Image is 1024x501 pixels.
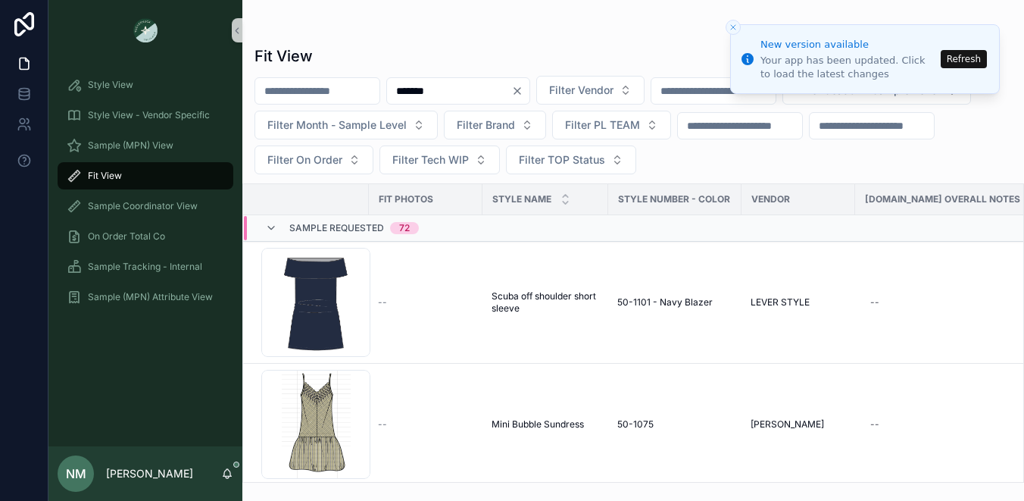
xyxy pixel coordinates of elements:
[58,253,233,280] a: Sample Tracking - Internal
[58,162,233,189] a: Fit View
[58,283,233,311] a: Sample (MPN) Attribute View
[444,111,546,139] button: Select Button
[378,296,473,308] a: --
[726,20,741,35] button: Close toast
[751,296,846,308] a: LEVER STYLE
[88,170,122,182] span: Fit View
[617,296,732,308] a: 50-1101 - Navy Blazer
[617,418,654,431] span: 50-1075
[760,54,936,81] div: Your app has been updated. Click to load the latest changes
[751,418,846,431] a: [PERSON_NAME]
[254,45,313,67] h1: Fit View
[48,61,242,330] div: scrollable content
[760,37,936,52] div: New version available
[536,76,645,105] button: Select Button
[88,79,133,91] span: Style View
[941,50,987,68] button: Refresh
[88,139,173,152] span: Sample (MPN) View
[379,193,433,205] span: Fit Photos
[751,193,790,205] span: Vendor
[267,117,407,133] span: Filter Month - Sample Level
[58,102,233,129] a: Style View - Vendor Specific
[88,291,213,303] span: Sample (MPN) Attribute View
[379,146,500,174] button: Select Button
[618,193,730,205] span: Style Number - Color
[58,223,233,250] a: On Order Total Co
[617,296,713,308] span: 50-1101 - Navy Blazer
[267,152,342,168] span: Filter On Order
[519,152,605,168] span: Filter TOP Status
[254,111,438,139] button: Select Button
[254,146,373,174] button: Select Button
[88,109,210,121] span: Style View - Vendor Specific
[870,296,879,308] div: --
[492,193,551,205] span: STYLE NAME
[751,418,824,431] span: [PERSON_NAME]
[506,146,636,174] button: Select Button
[617,418,732,431] a: 50-1075
[133,18,158,42] img: App logo
[58,132,233,159] a: Sample (MPN) View
[58,193,233,220] a: Sample Coordinator View
[552,111,671,139] button: Select Button
[565,117,640,133] span: Filter PL TEAM
[492,290,599,315] a: Scuba off shoulder short sleeve
[751,296,810,308] span: LEVER STYLE
[399,222,410,234] div: 72
[492,418,584,431] span: Mini Bubble Sundress
[66,465,86,483] span: NM
[492,418,599,431] a: Mini Bubble Sundress
[378,296,387,308] span: --
[865,193,1020,205] span: [DOMAIN_NAME] Overall Notes
[289,222,384,234] span: Sample Requested
[106,466,193,481] p: [PERSON_NAME]
[457,117,515,133] span: Filter Brand
[378,418,473,431] a: --
[511,85,529,97] button: Clear
[88,261,202,273] span: Sample Tracking - Internal
[378,418,387,431] span: --
[870,418,879,431] div: --
[88,230,165,243] span: On Order Total Co
[392,152,469,168] span: Filter Tech WIP
[88,200,198,212] span: Sample Coordinator View
[549,83,613,98] span: Filter Vendor
[58,71,233,99] a: Style View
